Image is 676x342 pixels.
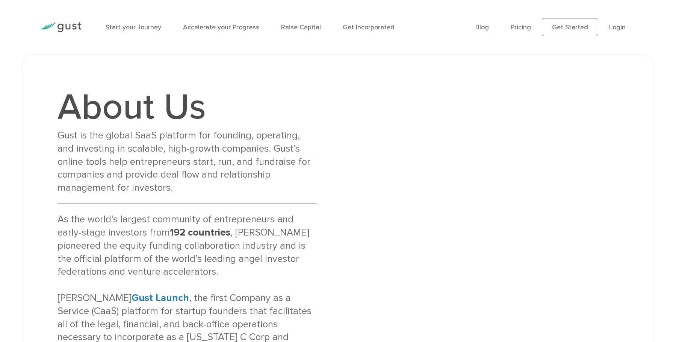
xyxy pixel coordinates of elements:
[343,23,395,31] a: Get Incorporated
[475,23,489,31] a: Blog
[281,23,321,31] a: Raise Capital
[170,226,230,238] strong: 192 countries
[511,23,531,31] a: Pricing
[132,292,189,304] a: Gust Launch
[609,23,626,31] a: Login
[57,89,317,125] h1: About Us
[542,18,598,36] a: Get Started
[39,22,82,32] img: Gust Logo
[106,23,161,31] a: Start your Journey
[183,23,259,31] a: Accelerate your Progress
[57,129,317,195] div: Gust is the global SaaS platform for founding, operating, and investing in scalable, high-growth ...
